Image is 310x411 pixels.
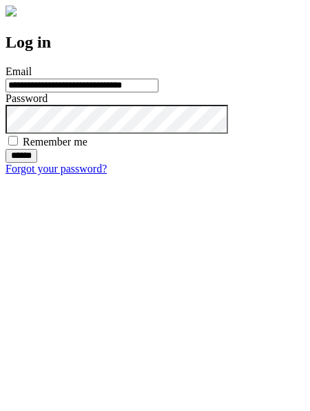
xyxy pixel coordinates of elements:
[6,33,304,52] h2: Log in
[6,92,48,104] label: Password
[6,163,107,174] a: Forgot your password?
[6,66,32,77] label: Email
[23,136,87,148] label: Remember me
[6,6,17,17] img: logo-4e3dc11c47720685a147b03b5a06dd966a58ff35d612b21f08c02c0306f2b779.png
